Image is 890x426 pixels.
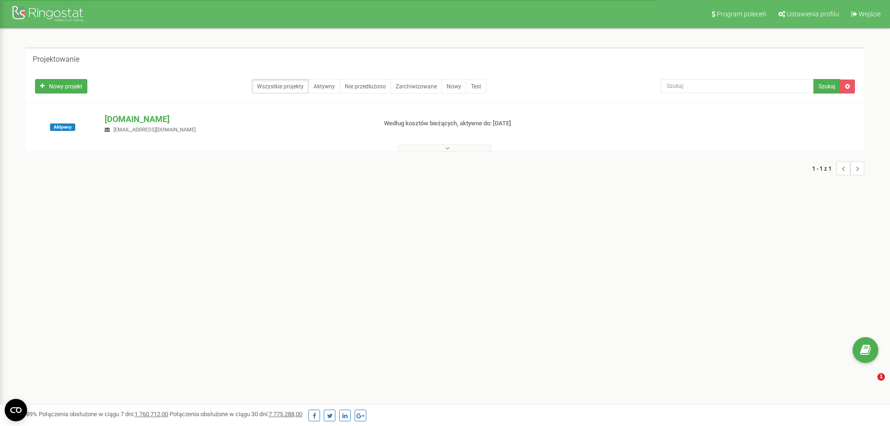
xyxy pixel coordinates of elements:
[170,411,269,418] font: Połączenia obsłużone w ciągu 30 dni:
[252,79,309,94] a: Wszystkie projekty
[5,399,27,421] button: Open CMP widget
[54,124,71,130] font: Aktywny
[49,83,82,90] font: Nowy projekt
[345,83,386,90] font: Nie przedłużono
[105,114,170,124] font: [DOMAIN_NAME]
[859,10,881,18] font: Wejście
[466,79,486,94] a: Test
[308,79,340,94] a: Aktywny
[858,373,881,396] iframe: Czat na żywo w interkomie
[384,120,511,127] font: Według kosztów bieżących, aktywne do: [DATE]
[787,10,839,18] font: Ustawienia profilu
[114,127,196,133] font: [EMAIL_ADDRESS][DOMAIN_NAME]
[340,79,391,94] a: Nie przedłużono
[813,79,840,94] button: Szukaj
[33,55,79,64] font: Projektowanie
[313,83,335,90] font: Aktywny
[471,83,481,90] font: Test
[35,79,87,94] a: Nowy projekt
[396,83,437,90] font: Zarchiwizowane
[661,79,814,93] input: Szukaj
[391,79,442,94] a: Zarchiwizowane
[135,411,168,418] font: 1 760 712,00
[812,152,864,185] nav: ...
[879,374,883,380] font: 1
[447,83,461,90] font: Nowy
[441,79,466,94] a: Nowy
[819,83,835,90] font: Szukaj
[257,83,304,90] font: Wszystkie projekty
[812,164,832,173] font: 1 - 1 z 1
[269,411,302,418] font: 7 775 288,00
[39,411,135,418] font: Połączenia obsłużone w ciągu 7 dni:
[717,10,766,18] font: Program poleceń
